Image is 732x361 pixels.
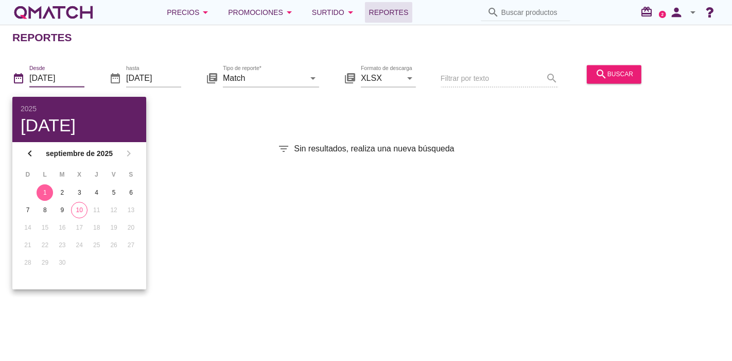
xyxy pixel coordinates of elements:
button: 1 [37,184,53,201]
button: 7 [20,202,36,218]
button: 8 [37,202,53,218]
div: 2 [54,188,71,197]
span: Sin resultados, realiza una nueva búsqueda [294,143,454,155]
input: Tipo de reporte* [223,70,305,87]
th: X [71,166,87,183]
div: 8 [37,205,53,215]
i: redeem [640,6,657,18]
th: V [106,166,121,183]
a: 2 [659,11,666,18]
i: arrow_drop_down [687,6,699,19]
button: Precios [159,2,220,23]
div: Surtido [312,6,357,19]
i: arrow_drop_down [283,6,295,19]
input: hasta [126,70,181,87]
strong: septiembre de 2025 [39,148,119,159]
div: 5 [106,188,122,197]
i: search [595,68,607,80]
a: white-qmatch-logo [12,2,95,23]
i: arrow_drop_down [307,72,319,84]
i: arrow_drop_down [344,6,357,19]
div: 9 [54,205,71,215]
div: [DATE] [21,116,138,134]
a: Reportes [365,2,413,23]
th: D [20,166,36,183]
i: person [666,5,687,20]
div: buscar [595,68,633,80]
button: 5 [106,184,122,201]
th: M [54,166,70,183]
button: 6 [123,184,140,201]
i: search [487,6,499,19]
div: 3 [71,188,88,197]
button: buscar [587,65,641,83]
i: library_books [206,72,218,84]
div: 4 [89,188,105,197]
div: Precios [167,6,212,19]
div: 2025 [21,105,138,112]
button: Promociones [220,2,304,23]
button: Surtido [304,2,365,23]
button: 9 [54,202,71,218]
i: date_range [109,72,121,84]
th: J [89,166,104,183]
div: 1 [37,188,53,197]
div: 10 [72,205,87,215]
i: date_range [12,72,25,84]
i: filter_list [277,143,290,155]
input: Formato de descarga [361,70,402,87]
span: Reportes [369,6,409,19]
input: Desde [29,70,84,87]
button: 10 [71,202,88,218]
h2: Reportes [12,29,72,46]
i: arrow_drop_down [199,6,212,19]
div: 6 [123,188,140,197]
text: 2 [661,12,664,16]
button: 3 [71,184,88,201]
input: Buscar productos [501,4,564,21]
div: 7 [20,205,36,215]
i: library_books [344,72,356,84]
th: S [123,166,139,183]
button: 2 [54,184,71,201]
i: arrow_drop_down [404,72,416,84]
button: 4 [89,184,105,201]
i: chevron_left [24,147,36,160]
div: Promociones [228,6,295,19]
th: L [37,166,53,183]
